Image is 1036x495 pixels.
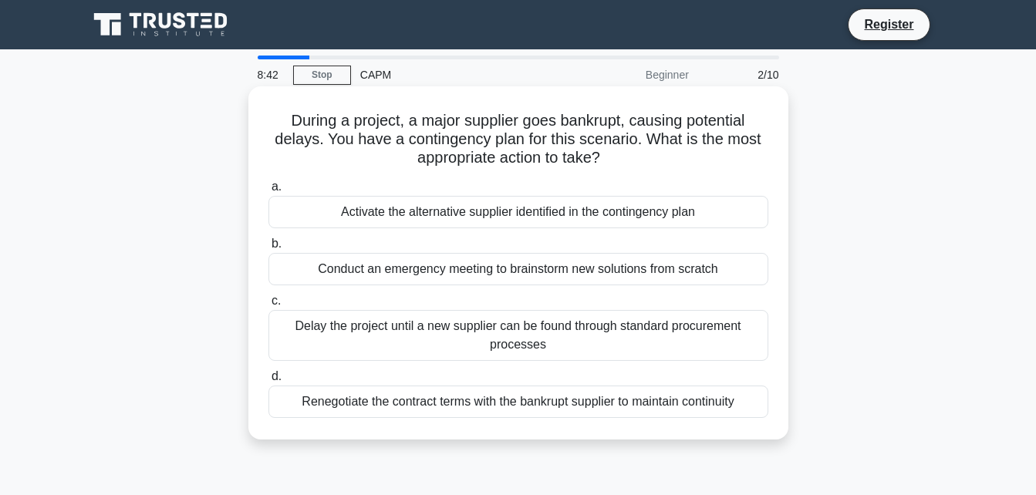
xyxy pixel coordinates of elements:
[268,310,768,361] div: Delay the project until a new supplier can be found through standard procurement processes
[855,15,923,34] a: Register
[248,59,293,90] div: 8:42
[272,294,281,307] span: c.
[293,66,351,85] a: Stop
[267,111,770,168] h5: During a project, a major supplier goes bankrupt, causing potential delays. You have a contingenc...
[272,180,282,193] span: a.
[272,369,282,382] span: d.
[272,237,282,250] span: b.
[698,59,788,90] div: 2/10
[268,196,768,228] div: Activate the alternative supplier identified in the contingency plan
[351,59,563,90] div: CAPM
[268,253,768,285] div: Conduct an emergency meeting to brainstorm new solutions from scratch
[268,386,768,418] div: Renegotiate the contract terms with the bankrupt supplier to maintain continuity
[563,59,698,90] div: Beginner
